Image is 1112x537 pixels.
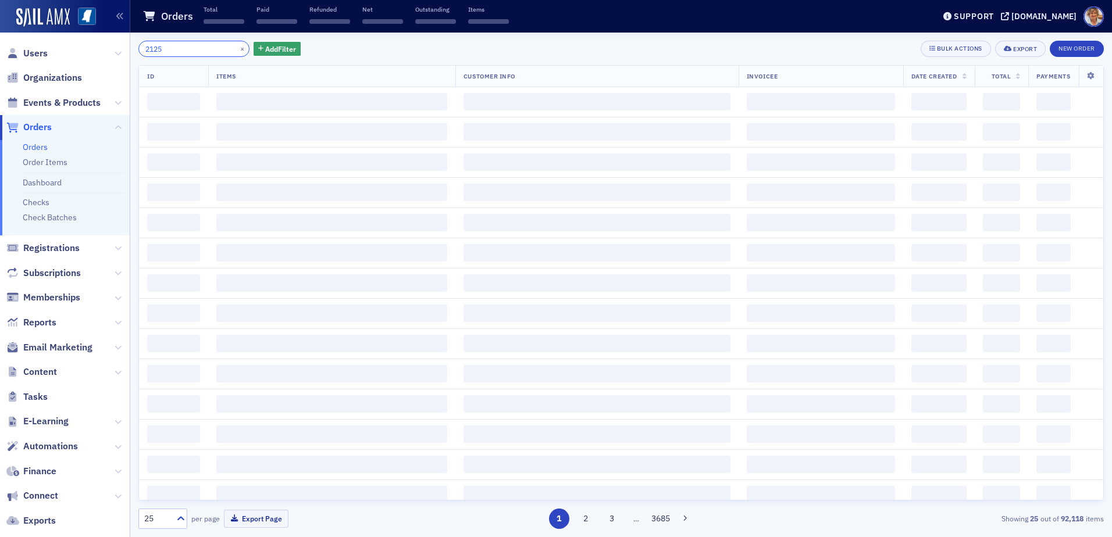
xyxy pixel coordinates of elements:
span: ‌ [216,305,447,322]
span: ‌ [1036,93,1071,110]
a: Content [6,366,57,378]
span: Email Marketing [23,341,92,354]
span: ‌ [911,335,967,352]
span: ‌ [747,425,895,443]
span: ‌ [1036,365,1071,382]
span: Profile [1084,6,1104,27]
span: ‌ [911,395,967,413]
span: ‌ [911,274,967,292]
span: ‌ [147,456,200,473]
div: Support [954,11,994,22]
span: ‌ [983,456,1020,473]
span: ‌ [747,123,895,141]
span: ‌ [747,184,895,201]
span: ‌ [911,456,967,473]
span: ‌ [464,486,730,503]
span: ‌ [1036,456,1071,473]
span: ‌ [747,486,895,503]
span: ‌ [911,244,967,262]
a: New Order [1050,42,1104,53]
span: ‌ [747,335,895,352]
span: ‌ [468,19,509,24]
button: AddFilter [254,42,301,56]
span: ‌ [362,19,403,24]
p: Outstanding [415,5,456,13]
span: ‌ [216,214,447,231]
span: ‌ [464,305,730,322]
span: ‌ [983,486,1020,503]
p: Paid [256,5,297,13]
span: ‌ [983,425,1020,443]
button: 2 [575,509,596,529]
span: ‌ [216,123,447,141]
span: ‌ [216,395,447,413]
span: ‌ [147,93,200,110]
span: ‌ [1036,274,1071,292]
span: ‌ [464,184,730,201]
button: Bulk Actions [921,41,991,57]
span: ‌ [983,335,1020,352]
span: ID [147,72,154,80]
span: ‌ [911,305,967,322]
span: ‌ [747,274,895,292]
span: ‌ [747,244,895,262]
span: ‌ [464,365,730,382]
span: ‌ [747,456,895,473]
span: ‌ [1036,486,1071,503]
button: [DOMAIN_NAME] [1001,12,1081,20]
span: ‌ [747,365,895,382]
div: [DOMAIN_NAME] [1011,11,1077,22]
div: 25 [144,513,170,525]
span: ‌ [147,123,200,141]
a: Orders [23,142,48,152]
span: ‌ [1036,184,1071,201]
a: Organizations [6,71,82,84]
a: View Homepage [70,8,96,27]
a: Events & Products [6,96,101,109]
span: ‌ [464,153,730,171]
span: ‌ [147,335,200,352]
span: ‌ [216,425,447,443]
span: ‌ [216,274,447,292]
span: ‌ [1036,425,1071,443]
button: 3685 [651,509,671,529]
span: ‌ [464,214,730,231]
span: ‌ [464,274,730,292]
span: Customer Info [464,72,515,80]
a: Users [6,47,48,60]
span: … [628,513,644,524]
span: ‌ [147,395,200,413]
div: Export [1013,46,1037,52]
span: ‌ [256,19,297,24]
span: ‌ [747,395,895,413]
span: ‌ [216,244,447,262]
a: Check Batches [23,212,77,223]
a: SailAMX [16,8,70,27]
p: Total [204,5,244,13]
span: ‌ [216,335,447,352]
span: ‌ [415,19,456,24]
span: Registrations [23,242,80,255]
span: ‌ [1036,153,1071,171]
span: ‌ [911,123,967,141]
span: ‌ [747,214,895,231]
span: ‌ [747,305,895,322]
span: ‌ [216,184,447,201]
span: ‌ [911,425,967,443]
span: ‌ [1036,244,1071,262]
button: 3 [602,509,622,529]
label: per page [191,513,220,524]
span: Events & Products [23,96,101,109]
span: Subscriptions [23,267,81,280]
span: ‌ [464,123,730,141]
span: ‌ [147,425,200,443]
span: Users [23,47,48,60]
div: Bulk Actions [937,45,982,52]
a: Automations [6,440,78,453]
span: ‌ [1036,395,1071,413]
a: Finance [6,465,56,478]
span: ‌ [147,214,200,231]
span: Exports [23,514,56,527]
span: ‌ [147,486,200,503]
span: ‌ [983,184,1020,201]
